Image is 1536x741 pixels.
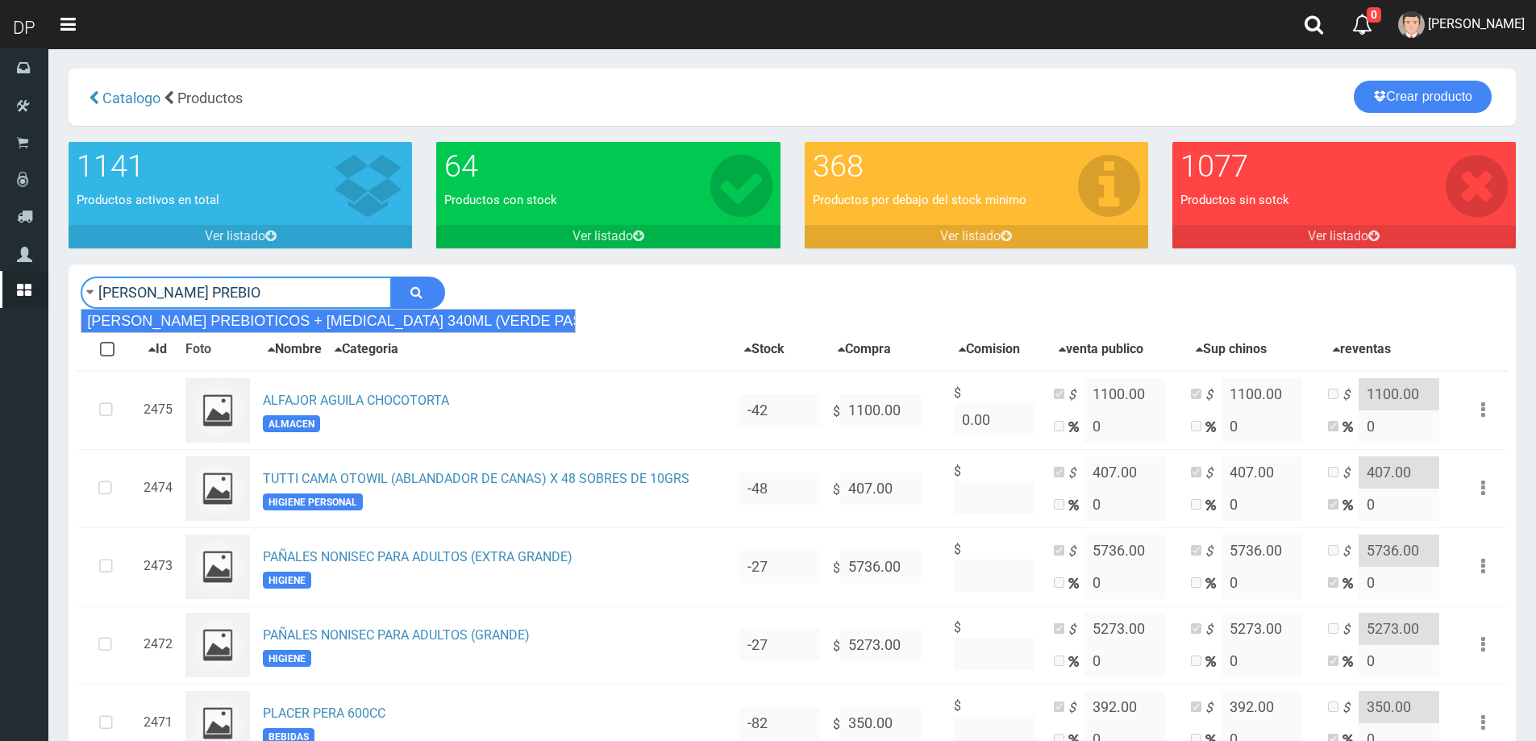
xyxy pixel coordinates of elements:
font: 64 [444,148,478,184]
button: Categoria [330,339,403,360]
button: Comision [954,339,1025,360]
td: 2475 [137,371,179,450]
font: 1141 [77,148,144,184]
th: Foto [179,329,256,371]
td: 2473 [137,527,179,606]
span: Productos [177,90,243,106]
font: Productos por debajo del stock minimo [813,193,1026,207]
img: User Image [1398,11,1425,38]
img: ... [185,378,250,443]
font: Ver listado [1308,228,1368,244]
span: HIGIENE [263,572,311,589]
a: Ver listado [805,225,1148,248]
i: $ [1342,699,1359,718]
font: Ver listado [940,228,1001,244]
font: Ver listado [572,228,633,244]
i: $ [1205,464,1222,483]
a: TUTTI CAMA OTOWIL (ABLANDADOR DE CANAS) X 48 SOBRES DE 10GRS [263,471,689,486]
span: ALMACEN [263,415,320,432]
button: Sup chinos [1191,339,1272,360]
i: $ [1342,386,1359,405]
button: venta publico [1054,339,1148,360]
td: $ [826,371,947,450]
font: Ver listado [205,228,265,244]
a: PAÑALES NONISEC PARA ADULTOS (GRANDE) [263,627,530,643]
i: $ [1205,386,1222,405]
button: Id [144,339,172,360]
a: PAÑALES NONISEC PARA ADULTOS (EXTRA GRANDE) [263,549,572,564]
i: $ [1342,621,1359,639]
td: 2474 [137,449,179,527]
span: 0 [1367,7,1381,23]
span: [PERSON_NAME] [1428,16,1525,31]
button: Stock [739,339,789,360]
img: ... [185,535,250,599]
a: Ver listado [1172,225,1516,248]
a: ALFAJOR AGUILA CHOCOTORTA [263,393,449,408]
img: ... [185,456,250,521]
td: $ [826,527,947,606]
i: $ [1205,621,1222,639]
i: $ [1068,543,1084,561]
a: PLACER PERA 600CC [263,706,385,721]
button: reventas [1328,339,1396,360]
font: Productos activos en total [77,193,219,207]
td: 2472 [137,606,179,684]
i: $ [1068,621,1084,639]
a: Catalogo [99,90,160,106]
td: $ [947,606,1047,684]
td: $ [947,371,1047,450]
span: Catalogo [102,90,160,106]
a: Ver listado [436,225,780,248]
i: $ [1342,464,1359,483]
i: $ [1068,699,1084,718]
i: $ [1068,464,1084,483]
a: Ver listado [69,225,412,248]
button: Compra [833,339,896,360]
font: Productos sin sotck [1180,193,1289,207]
i: $ [1342,543,1359,561]
i: $ [1205,699,1222,718]
i: $ [1205,543,1222,561]
font: 368 [813,148,864,184]
input: Ingrese su busqueda [81,277,392,309]
td: $ [947,449,1047,527]
td: $ [826,449,947,527]
div: [PERSON_NAME] PREBIOTICOS + [MEDICAL_DATA] 340ML (VERDE PASTEL) [81,309,576,333]
i: $ [1068,386,1084,405]
span: HIGIENE [263,650,311,667]
td: $ [826,606,947,684]
td: $ [947,527,1047,606]
a: Crear producto [1354,81,1492,113]
font: 1077 [1180,148,1248,184]
button: Nombre [263,339,327,360]
span: HIGIENE PERSONAL [263,493,363,510]
font: Productos con stock [444,193,557,207]
img: ... [185,613,250,677]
